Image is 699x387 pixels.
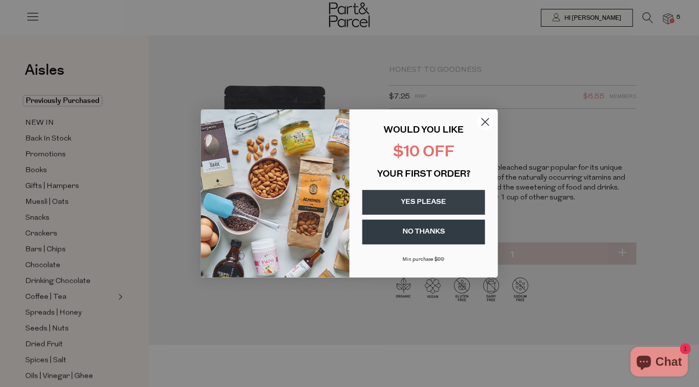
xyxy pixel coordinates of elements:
button: Close dialog [477,113,494,131]
span: Min purchase $99 [403,257,445,262]
button: NO THANKS [362,220,485,244]
button: YES PLEASE [362,190,485,215]
span: WOULD YOU LIKE [384,126,464,135]
span: $10 OFF [393,145,454,160]
inbox-online-store-chat: Shopify online store chat [628,347,691,379]
img: 43fba0fb-7538-40bc-babb-ffb1a4d097bc.jpeg [201,109,349,278]
span: YOUR FIRST ORDER? [377,170,470,179]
